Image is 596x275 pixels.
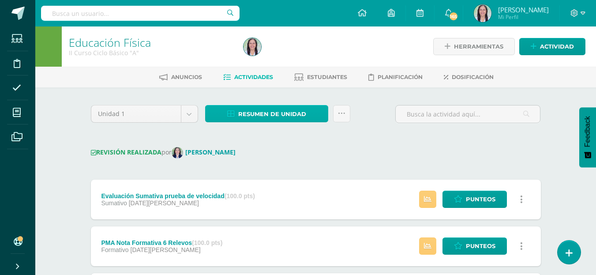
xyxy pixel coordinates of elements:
span: [PERSON_NAME] [498,5,549,14]
span: Actividad [540,38,574,55]
a: Estudiantes [294,70,347,84]
span: Resumen de unidad [238,106,306,122]
strong: REVISIÓN REALIZADA [91,148,161,156]
strong: [PERSON_NAME] [185,148,236,156]
strong: (100.0 pts) [192,239,222,246]
img: 9369708c4837e0f9cfcc62545362beb5.png [474,4,491,22]
img: 9369708c4837e0f9cfcc62545362beb5.png [244,38,261,56]
button: Feedback - Mostrar encuesta [579,107,596,167]
a: Dosificación [444,70,494,84]
span: Punteos [466,191,495,207]
input: Busca un usuario... [41,6,240,21]
div: II Curso Ciclo Básico 'A' [69,49,233,57]
span: Formativo [101,246,128,253]
span: Feedback [584,116,592,147]
strong: (100.0 pts) [225,192,255,200]
span: [DATE][PERSON_NAME] [129,200,199,207]
span: Unidad 1 [98,105,174,122]
a: Actividades [223,70,273,84]
span: Punteos [466,238,495,254]
a: Educación Física [69,35,151,50]
span: 165 [449,11,458,21]
span: Actividades [234,74,273,80]
div: Evaluación Sumativa prueba de velocidad [101,192,255,200]
span: Estudiantes [307,74,347,80]
h1: Educación Física [69,36,233,49]
div: PMA Nota Formativa 6 Relevos [101,239,222,246]
span: Anuncios [171,74,202,80]
a: Resumen de unidad [205,105,328,122]
a: Actividad [519,38,585,55]
a: Planificación [368,70,423,84]
a: Anuncios [159,70,202,84]
input: Busca la actividad aquí... [396,105,540,123]
a: Unidad 1 [91,105,198,122]
a: Punteos [442,237,507,255]
img: 1ebd61bf2620e67e704aa2506bec2650.png [172,147,183,158]
span: Herramientas [454,38,503,55]
span: [DATE][PERSON_NAME] [131,246,201,253]
a: Herramientas [433,38,515,55]
a: Punteos [442,191,507,208]
span: Sumativo [101,200,127,207]
span: Dosificación [452,74,494,80]
div: por [91,147,541,158]
span: Planificación [378,74,423,80]
span: Mi Perfil [498,13,549,21]
a: [PERSON_NAME] [172,148,239,156]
